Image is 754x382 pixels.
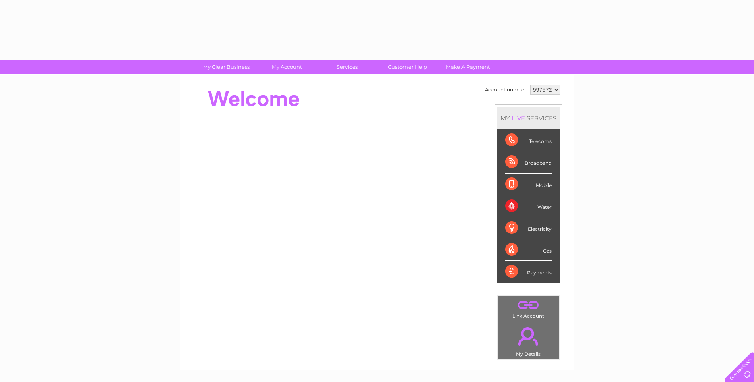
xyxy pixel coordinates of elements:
div: Mobile [505,174,552,195]
td: My Details [498,320,559,359]
div: Water [505,195,552,217]
div: Telecoms [505,129,552,151]
td: Account number [483,83,528,96]
a: . [500,298,557,312]
a: . [500,322,557,350]
a: Make A Payment [435,60,501,74]
td: Link Account [498,296,559,321]
a: Services [314,60,380,74]
a: My Clear Business [194,60,259,74]
div: Electricity [505,217,552,239]
div: Broadband [505,151,552,173]
div: MY SERVICES [497,107,560,129]
div: Payments [505,261,552,282]
div: LIVE [510,114,527,122]
a: Customer Help [375,60,440,74]
a: My Account [254,60,320,74]
div: Gas [505,239,552,261]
